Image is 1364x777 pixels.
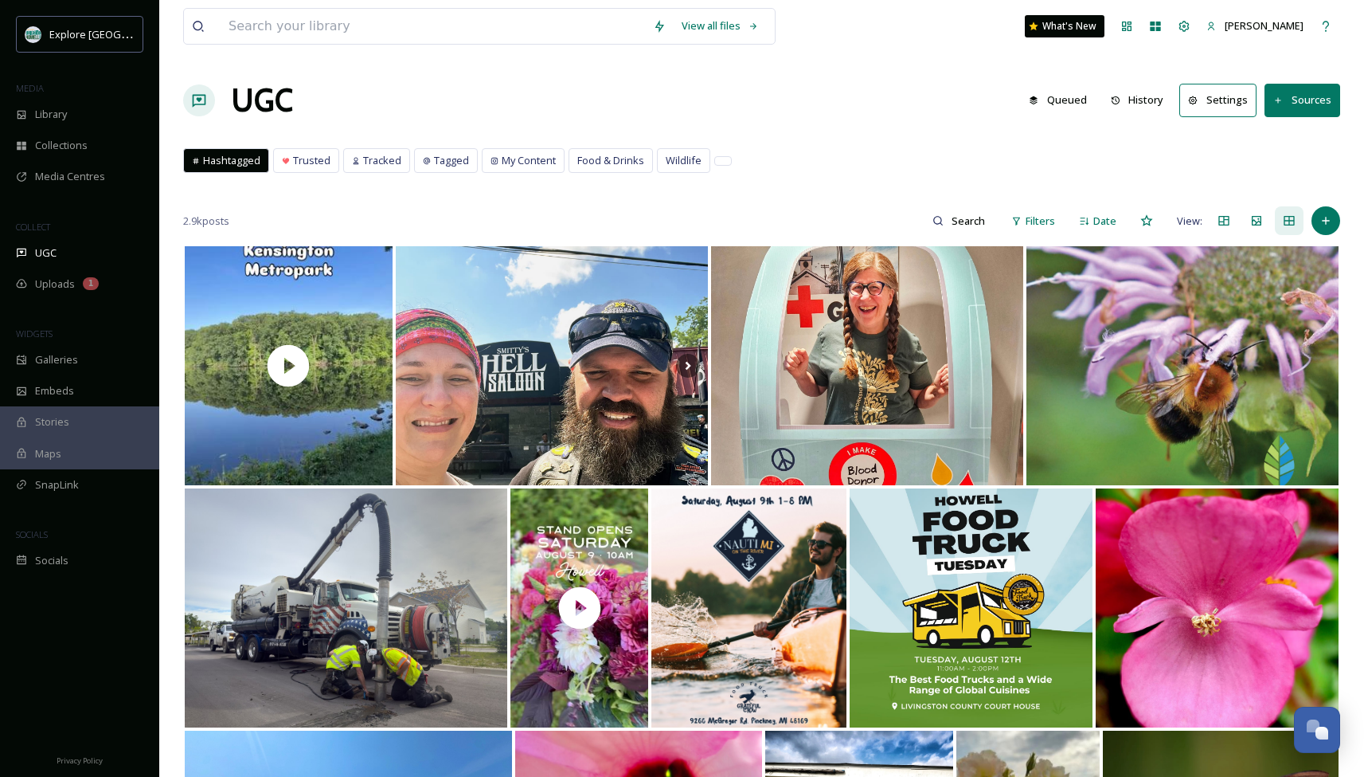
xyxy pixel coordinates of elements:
img: This is your sign to mark your calendar for the BEST lunch break in Howell! 🌮✨ Food Truck Tuesday... [850,489,1092,728]
img: Good morning Howell! #goodmorninghowell #choices #flowers #flowersofinstagram #flowerstagram #flo... [1096,489,1339,728]
span: Stories [35,414,69,430]
img: thumbnail [508,489,651,728]
span: WIDGETS [16,328,53,339]
img: Just another morning in the neighborhood. Rob and the crew are making sure everything underground... [185,489,507,728]
span: COLLECT [16,221,50,233]
img: thumbnail [185,246,393,485]
span: UGC [35,245,57,261]
span: SnapLink [35,477,79,492]
a: [PERSON_NAME] [1198,10,1311,41]
span: Media Centres [35,169,105,184]
span: Galleries [35,352,78,367]
a: View all files [674,10,767,41]
span: Wildlife [666,153,702,168]
img: Not sure what wildflowers work best for your site? Sun or shade, wet or dry — we’ll help you choo... [1026,246,1339,485]
div: 1 [83,277,99,290]
a: UGC [231,77,293,124]
span: Trusted [293,153,330,168]
span: Date [1093,214,1116,229]
span: Maps [35,446,61,461]
span: MEDIA [16,82,44,94]
span: View: [1177,214,1202,229]
span: Tagged [434,153,469,168]
span: SOCIALS [16,528,48,540]
span: Collections [35,138,88,153]
span: Food & Drinks [577,153,644,168]
span: Privacy Policy [57,755,103,766]
input: Search [944,205,995,237]
button: Sources [1264,84,1340,116]
img: We decided we'd drive through Hell today #hellmichigan [396,246,708,485]
span: 2.9k posts [183,214,229,229]
span: Socials [35,553,68,568]
input: Search your library [221,9,645,44]
button: Open Chat [1294,707,1340,753]
img: 67e7af72-b6c8-455a-acf8-98e6fe1b68aa.avif [25,26,41,42]
a: Settings [1179,84,1264,116]
span: Embeds [35,383,74,398]
span: [PERSON_NAME] [1225,18,1303,33]
span: Explore [GEOGRAPHIC_DATA][PERSON_NAME] [49,26,268,41]
button: Settings [1179,84,1257,116]
a: Privacy Policy [57,750,103,769]
span: Library [35,107,67,122]
span: Filters [1026,214,1055,229]
span: My Content [502,153,556,168]
img: We’re soaking up the sunshine and slinging fresh flavor ALL DAY at the Dexter Summer Festival! 🌞 ... [651,489,846,728]
a: What's New [1025,15,1104,37]
span: Hashtagged [203,153,260,168]
span: Tracked [363,153,401,168]
button: History [1103,84,1172,116]
button: Queued [1021,84,1095,116]
a: Queued [1021,84,1103,116]
span: Uploads [35,277,75,292]
a: History [1103,84,1180,116]
img: americanredcross #brightonmichigan #plateleteer #plateletandplasmadonor #makeadiﬀerence #kickcanc... [711,246,1023,485]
